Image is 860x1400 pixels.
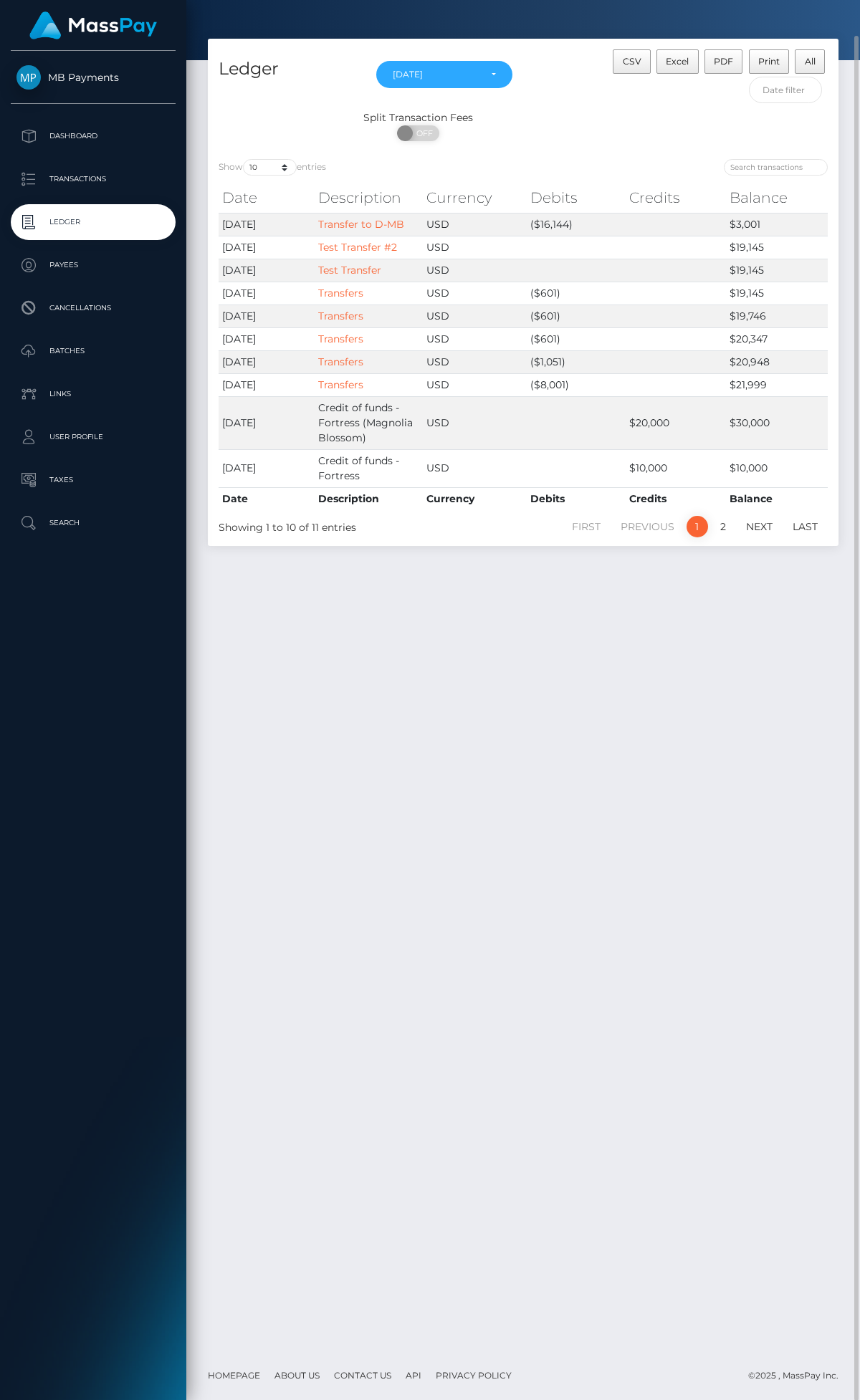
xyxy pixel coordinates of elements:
a: Transfers [318,378,363,391]
p: Links [16,383,170,405]
a: Transfer to D-MB [318,218,404,231]
td: [DATE] [219,282,315,305]
a: 1 [687,516,708,537]
img: MB Payments [16,65,41,90]
th: Debits [527,487,626,510]
td: Credit of funds - Fortress (Magnolia Blossom) [315,396,423,449]
td: USD [423,282,527,305]
a: Links [11,376,176,412]
td: $19,746 [726,305,828,327]
td: ($601) [527,282,626,305]
a: Cancellations [11,290,176,326]
td: USD [423,327,527,350]
td: ($601) [527,327,626,350]
p: Taxes [16,469,170,491]
button: CSV [613,49,651,74]
td: $10,000 [726,449,828,487]
a: User Profile [11,419,176,455]
a: Ledger [11,204,176,240]
th: Balance [726,487,828,510]
a: Search [11,505,176,541]
td: $21,999 [726,373,828,396]
td: [DATE] [219,396,315,449]
td: $20,000 [626,396,726,449]
button: All [795,49,825,74]
th: Balance [726,183,828,212]
p: Dashboard [16,125,170,147]
td: [DATE] [219,259,315,282]
a: Taxes [11,462,176,498]
p: Payees [16,254,170,276]
div: Showing 1 to 10 of 11 entries [219,514,460,535]
input: Search transactions [724,159,828,176]
th: Currency [423,487,527,510]
td: $3,001 [726,213,828,236]
p: User Profile [16,426,170,448]
button: Aug 2025 [376,61,512,88]
a: Test Transfer #2 [318,241,397,254]
button: PDF [704,49,743,74]
td: $20,948 [726,350,828,373]
a: Homepage [202,1364,266,1386]
a: Test Transfer [318,264,381,277]
label: Show entries [219,159,326,176]
td: USD [423,236,527,259]
td: [DATE] [219,213,315,236]
td: USD [423,305,527,327]
span: CSV [623,56,641,67]
input: Date filter [749,77,823,103]
td: [DATE] [219,350,315,373]
th: Debits [527,183,626,212]
span: Excel [666,56,689,67]
span: OFF [405,125,441,141]
td: [DATE] [219,373,315,396]
img: MassPay Logo [29,11,157,39]
span: PDF [714,56,733,67]
select: Showentries [243,159,297,176]
p: Search [16,512,170,534]
a: Transactions [11,161,176,197]
p: Ledger [16,211,170,233]
td: USD [423,396,527,449]
span: All [805,56,816,67]
th: Date [219,487,315,510]
p: Batches [16,340,170,362]
td: $10,000 [626,449,726,487]
button: Print [749,49,790,74]
button: Excel [656,49,699,74]
td: USD [423,449,527,487]
div: [DATE] [393,69,479,80]
a: About Us [269,1364,325,1386]
p: Transactions [16,168,170,190]
a: Transfers [318,287,363,299]
a: Privacy Policy [430,1364,517,1386]
div: Split Transaction Fees [208,110,629,125]
th: Credits [626,487,726,510]
td: [DATE] [219,327,315,350]
a: Transfers [318,355,363,368]
div: © 2025 , MassPay Inc. [748,1368,849,1384]
td: ($1,051) [527,350,626,373]
p: Cancellations [16,297,170,319]
td: USD [423,259,527,282]
span: Print [758,56,780,67]
h4: Ledger [219,57,355,82]
a: Batches [11,333,176,369]
td: $19,145 [726,259,828,282]
td: ($16,144) [527,213,626,236]
td: $30,000 [726,396,828,449]
th: Date [219,183,315,212]
td: Credit of funds - Fortress [315,449,423,487]
td: USD [423,213,527,236]
a: 2 [712,516,734,537]
a: Next [738,516,780,537]
td: [DATE] [219,449,315,487]
th: Currency [423,183,527,212]
td: ($601) [527,305,626,327]
td: USD [423,373,527,396]
th: Credits [626,183,726,212]
td: ($8,001) [527,373,626,396]
a: Dashboard [11,118,176,154]
th: Description [315,487,423,510]
a: Contact Us [328,1364,397,1386]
